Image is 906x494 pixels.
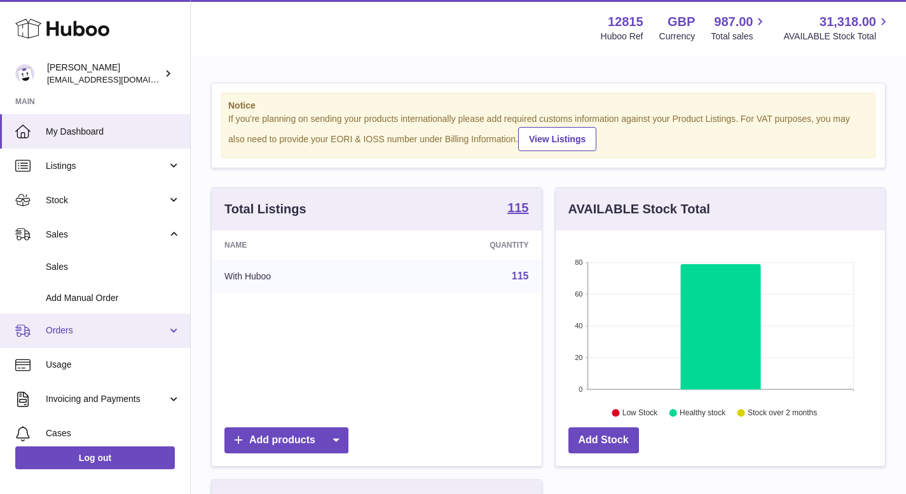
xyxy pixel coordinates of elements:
[820,13,876,30] span: 31,318.00
[668,13,695,30] strong: GBP
[659,30,696,43] div: Currency
[46,261,181,273] span: Sales
[575,258,582,266] text: 80
[579,385,582,393] text: 0
[680,408,726,417] text: Healthy stock
[46,393,167,405] span: Invoicing and Payments
[228,100,868,112] strong: Notice
[46,194,167,206] span: Stock
[568,201,710,218] h3: AVAILABLE Stock Total
[575,322,582,330] text: 40
[518,127,596,151] a: View Listings
[783,13,891,43] a: 31,318.00 AVAILABLE Stock Total
[568,427,639,453] a: Add Stock
[46,427,181,439] span: Cases
[224,201,306,218] h3: Total Listings
[608,13,643,30] strong: 12815
[46,292,181,304] span: Add Manual Order
[46,160,167,172] span: Listings
[783,30,891,43] span: AVAILABLE Stock Total
[46,324,167,337] span: Orders
[386,230,542,260] th: Quantity
[212,230,386,260] th: Name
[622,408,657,417] text: Low Stock
[714,13,753,30] span: 987.00
[507,201,528,214] strong: 115
[711,13,767,43] a: 987.00 Total sales
[575,354,582,361] text: 20
[46,359,181,371] span: Usage
[507,201,528,217] a: 115
[711,30,767,43] span: Total sales
[15,64,34,83] img: shophawksclub@gmail.com
[512,270,529,281] a: 115
[47,62,161,86] div: [PERSON_NAME]
[575,290,582,298] text: 60
[228,113,868,151] div: If you're planning on sending your products internationally please add required customs informati...
[601,30,643,43] div: Huboo Ref
[212,260,386,293] td: With Huboo
[15,446,175,469] a: Log out
[46,126,181,138] span: My Dashboard
[46,229,167,241] span: Sales
[224,427,348,453] a: Add products
[748,408,817,417] text: Stock over 2 months
[47,74,187,84] span: [EMAIL_ADDRESS][DOMAIN_NAME]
